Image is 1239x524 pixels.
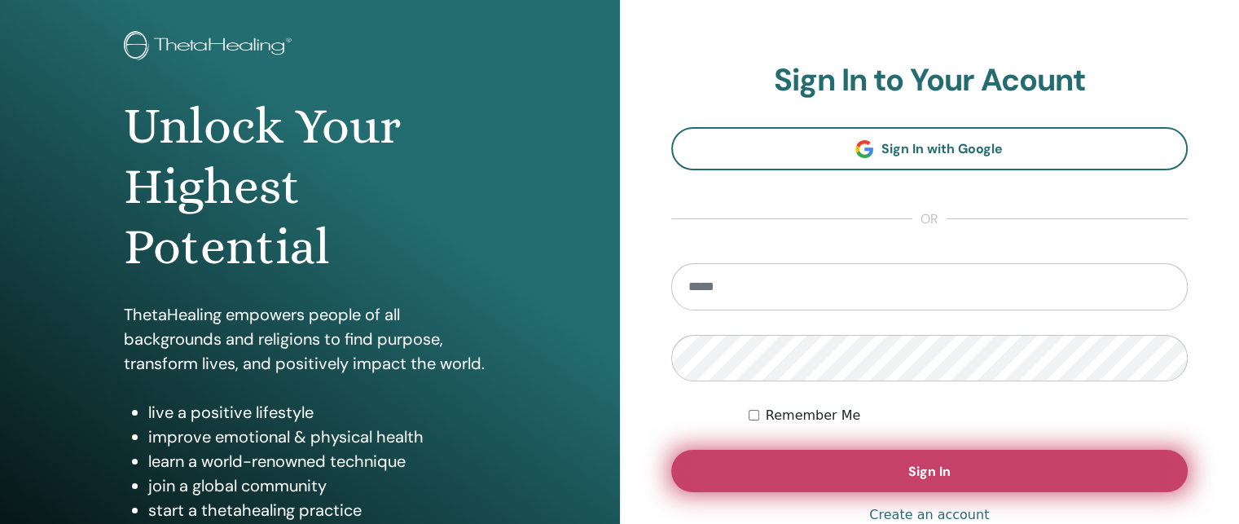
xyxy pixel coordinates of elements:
h2: Sign In to Your Acount [671,62,1188,99]
li: live a positive lifestyle [148,400,496,425]
span: or [912,209,947,229]
button: Sign In [671,450,1188,492]
div: Keep me authenticated indefinitely or until I manually logout [749,406,1188,425]
a: Sign In with Google [671,127,1188,170]
li: join a global community [148,473,496,498]
label: Remember Me [766,406,861,425]
span: Sign In with Google [881,140,1003,157]
li: start a thetahealing practice [148,498,496,522]
p: ThetaHealing empowers people of all backgrounds and religions to find purpose, transform lives, a... [124,302,496,376]
li: learn a world-renowned technique [148,449,496,473]
span: Sign In [908,463,951,480]
h1: Unlock Your Highest Potential [124,96,496,278]
li: improve emotional & physical health [148,425,496,449]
